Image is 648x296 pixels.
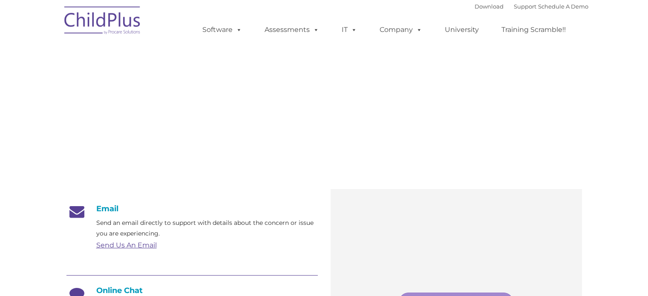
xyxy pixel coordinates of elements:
a: Company [371,21,431,38]
img: ChildPlus by Procare Solutions [60,0,145,43]
font: | [475,3,588,10]
a: University [436,21,487,38]
a: Support [514,3,536,10]
h4: Email [66,204,318,213]
a: Schedule A Demo [538,3,588,10]
a: Software [194,21,251,38]
a: Training Scramble!! [493,21,574,38]
a: IT [333,21,366,38]
h4: Online Chat [66,286,318,295]
a: Send Us An Email [96,241,157,249]
p: Send an email directly to support with details about the concern or issue you are experiencing. [96,218,318,239]
a: Assessments [256,21,328,38]
a: Download [475,3,504,10]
